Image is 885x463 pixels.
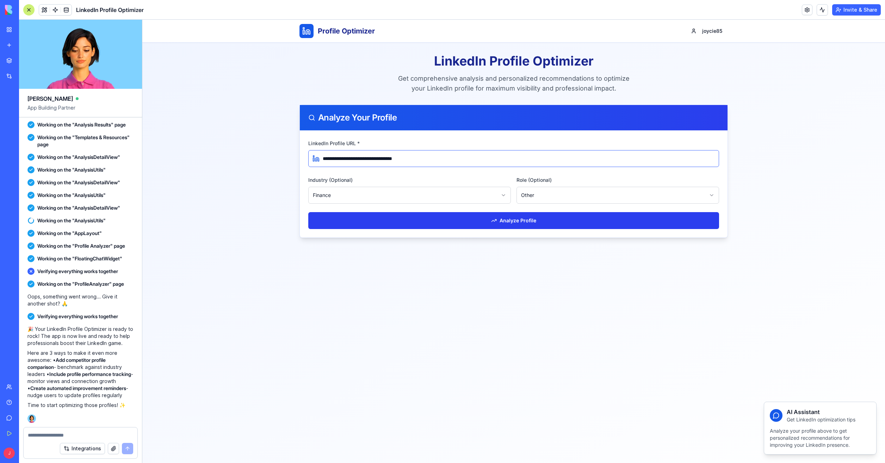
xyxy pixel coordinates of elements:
span: Working on the "AnalysisUtils" [37,166,106,173]
p: Get comprehensive analysis and personalized recommendations to optimize your LinkedIn profile for... [253,54,490,74]
span: J [4,447,15,459]
span: Working on the "AnalysisDetailView" [37,204,120,211]
span: Verifying everything works together [37,268,118,275]
span: App Building Partner [27,104,134,117]
button: joycie85 [543,4,586,18]
span: Working on the "AnalysisUtils" [37,217,106,224]
span: Verifying everything works together [37,313,118,320]
strong: Create automated improvement reminders [30,385,126,391]
strong: Include profile performance tracking [49,371,131,377]
span: Working on the "AnalysisDetailView" [37,179,120,186]
span: joycie85 [560,8,580,15]
span: Working on the "AppLayout" [37,230,102,237]
span: Analyze Profile [357,197,394,204]
div: Analyze your profile above to get personalized recommendations for improving your LinkedIn presence. [627,408,728,429]
span: Working on the "AnalysisDetailView" [37,154,120,161]
span: Working on the "Analysis Results" page [37,121,126,128]
span: [PERSON_NAME] [27,94,73,103]
span: LinkedIn Profile Optimizer [76,6,144,14]
label: LinkedIn Profile URL * [166,121,217,126]
p: Get LinkedIn optimization tips [644,396,713,403]
h1: LinkedIn Profile Optimizer [157,34,586,48]
h1: Profile Optimizer [175,6,233,16]
strong: Add competitor profile comparison [27,357,106,370]
p: 🎉 Your LinkedIn Profile Optimizer is ready to rock! The app is now live and ready to help profess... [27,326,134,347]
p: Here are 3 ways to make it even more awesome: • - benchmark against industry leaders • - monitor ... [27,350,134,399]
button: Analyze Profile [166,192,577,209]
span: Working on the "AnalysisUtils" [37,192,106,199]
button: Integrations [60,443,105,454]
span: Working on the "ProfileAnalyzer" page [37,280,124,288]
p: Oops, something went wrong... Give it another shot? 🙏 [27,293,134,307]
span: Working on the "FloatingChatWidget" [37,255,122,262]
span: Analyze Your Profile [176,94,254,102]
label: Role (Optional) [374,157,409,163]
span: Working on the "Templates & Resources" page [37,134,134,148]
h3: AI Assistant [644,388,713,396]
img: Ella_00000_wcx2te.png [27,414,36,423]
label: Industry (Optional) [166,157,210,163]
p: Time to start optimizing those profiles! ✨ [27,402,134,409]
img: logo [5,5,49,15]
button: Invite & Share [832,4,881,16]
span: Working on the "Profile Analyzer" page [37,242,125,249]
